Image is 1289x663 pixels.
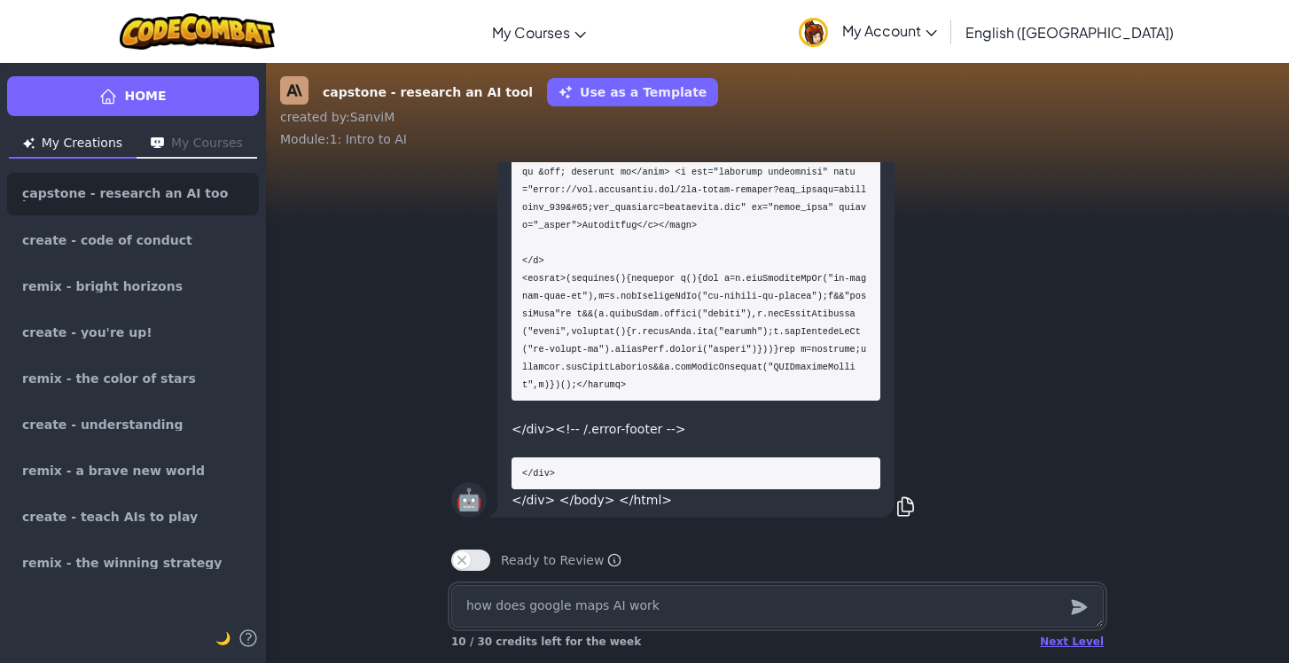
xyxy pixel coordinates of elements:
a: capstone - research an AI tool [7,173,259,215]
span: 10 / 30 credits left for the week [451,636,641,648]
div: Next Level [1040,635,1104,649]
a: My Courses [483,8,595,56]
span: My Courses [492,23,570,42]
span: My Account [842,21,937,40]
button: My Courses [137,130,257,159]
a: create - understanding [7,403,259,446]
span: remix - a brave new world [22,464,205,477]
a: English ([GEOGRAPHIC_DATA]) [957,8,1183,56]
a: Home [7,76,259,116]
code: </div> [522,468,555,479]
img: Icon [23,137,35,149]
div: Module : 1: Intro to AI [280,130,1275,148]
a: create - teach AIs to play [7,495,259,538]
span: remix - the color of stars [22,372,196,385]
a: remix - bright horizons [7,265,259,308]
button: Use as a Template [547,78,718,106]
span: Home [124,87,166,105]
span: remix - the winning strategy [22,557,222,569]
span: 🌙 [215,631,230,645]
img: Claude [280,76,309,105]
button: My Creations [9,130,137,159]
a: create - you're up! [7,311,259,354]
a: remix - the winning strategy [7,542,259,584]
span: create - code of conduct [22,234,192,246]
button: 🌙 [215,628,230,649]
img: CodeCombat logo [120,13,275,50]
a: remix - a brave new world [7,449,259,492]
img: Icon [151,137,164,149]
img: avatar [799,18,828,47]
span: create - understanding [22,418,184,431]
span: create - you're up! [22,326,152,339]
span: create - teach AIs to play [22,511,198,523]
span: Ready to Review [501,551,621,569]
span: created by : SanviM [280,110,395,124]
strong: capstone - research an AI tool [323,83,533,102]
span: remix - bright horizons [22,280,183,292]
span: capstone - research an AI tool [22,187,230,201]
div: 🤖 [451,482,487,518]
span: English ([GEOGRAPHIC_DATA]) [965,23,1174,42]
a: My Account [790,4,946,59]
a: create - code of conduct [7,219,259,261]
a: remix - the color of stars [7,357,259,400]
